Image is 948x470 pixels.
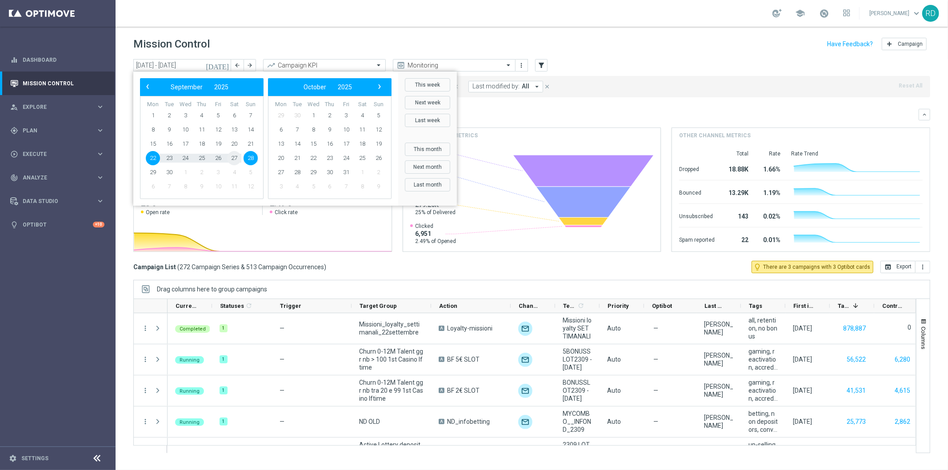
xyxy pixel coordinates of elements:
[290,151,304,165] span: 21
[753,263,761,271] i: lightbulb_outline
[439,326,444,331] span: A
[652,303,672,309] span: Optibot
[339,108,353,123] span: 3
[306,151,320,165] span: 22
[415,230,456,238] span: 6,951
[162,123,176,137] span: 9
[322,101,338,108] th: weekday
[178,165,192,179] span: 1
[263,59,386,72] ng-select: Campaign KPI
[748,316,778,340] span: all, retention, no bonus
[162,165,176,179] span: 30
[273,101,289,108] th: weekday
[882,38,927,50] button: add Campaign
[142,81,154,93] button: ‹
[10,197,96,205] div: Data Studio
[332,81,358,93] button: 2025
[133,59,231,72] input: Select date range
[355,165,369,179] span: 1
[146,151,160,165] span: 22
[880,261,916,273] button: open_in_browser Export
[405,114,450,127] button: Last week
[894,354,911,365] button: 6,280
[518,62,525,69] i: more_vert
[919,263,926,271] i: more_vert
[280,325,284,332] span: —
[10,198,105,205] button: Data Studio keyboard_arrow_right
[168,313,919,344] div: Press SPACE to select this row.
[10,48,104,72] div: Dashboard
[10,56,105,64] div: equalizer Dashboard
[10,72,104,95] div: Mission Control
[752,261,873,273] button: lightbulb_outline There are 3 campaigns with 3 Optibot cards
[339,165,353,179] span: 31
[372,108,386,123] span: 5
[323,179,337,194] span: 6
[10,104,105,111] button: person_search Explore keyboard_arrow_right
[725,208,748,223] div: 143
[405,178,450,191] button: Last month
[23,48,104,72] a: Dashboard
[23,175,96,180] span: Analyze
[795,8,805,18] span: school
[146,123,160,137] span: 8
[518,353,532,367] img: Optimail
[134,313,168,344] div: Press SPACE to select this row.
[10,127,105,134] div: gps_fixed Plan keyboard_arrow_right
[141,355,149,363] i: more_vert
[372,179,386,194] span: 9
[206,61,230,69] i: [DATE]
[161,101,178,108] th: weekday
[323,165,337,179] span: 30
[146,137,160,151] span: 15
[23,213,93,236] a: Optibot
[195,137,209,151] span: 18
[339,151,353,165] span: 24
[247,62,253,68] i: arrow_forward
[725,185,748,199] div: 13.29K
[880,263,930,270] multiple-options-button: Export to CSV
[141,324,149,332] i: more_vert
[162,179,176,194] span: 7
[244,123,258,137] span: 14
[886,40,893,48] i: add
[405,96,450,109] button: Next week
[355,179,369,194] span: 8
[220,303,244,309] span: Statuses
[10,103,96,111] div: Explore
[537,61,545,69] i: filter_alt
[244,179,258,194] span: 12
[242,101,259,108] th: weekday
[372,123,386,137] span: 12
[339,179,353,194] span: 7
[275,209,298,216] span: Click rate
[141,386,149,394] i: more_vert
[146,108,160,123] span: 1
[543,82,551,92] button: close
[842,323,867,334] button: 878,887
[10,150,18,158] i: play_circle_outline
[607,325,621,332] span: Auto
[274,151,288,165] span: 20
[214,84,228,91] span: 2025
[178,123,192,137] span: 10
[21,456,48,461] a: Settings
[468,81,543,92] button: Last modified by: All arrow_drop_down
[608,303,629,309] span: Priority
[306,165,320,179] span: 29
[894,416,911,427] button: 2,862
[679,161,715,175] div: Dropped
[415,238,456,245] span: 2.49% of Opened
[372,151,386,165] span: 26
[227,165,241,179] span: 4
[372,137,386,151] span: 19
[208,81,234,93] button: 2025
[10,80,105,87] button: Mission Control
[244,151,258,165] span: 28
[518,322,532,336] div: Optimail
[679,208,715,223] div: Unsubscribed
[653,324,658,332] span: —
[898,41,923,47] span: Campaign
[10,151,105,158] button: play_circle_outline Execute keyboard_arrow_right
[679,185,715,199] div: Bounced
